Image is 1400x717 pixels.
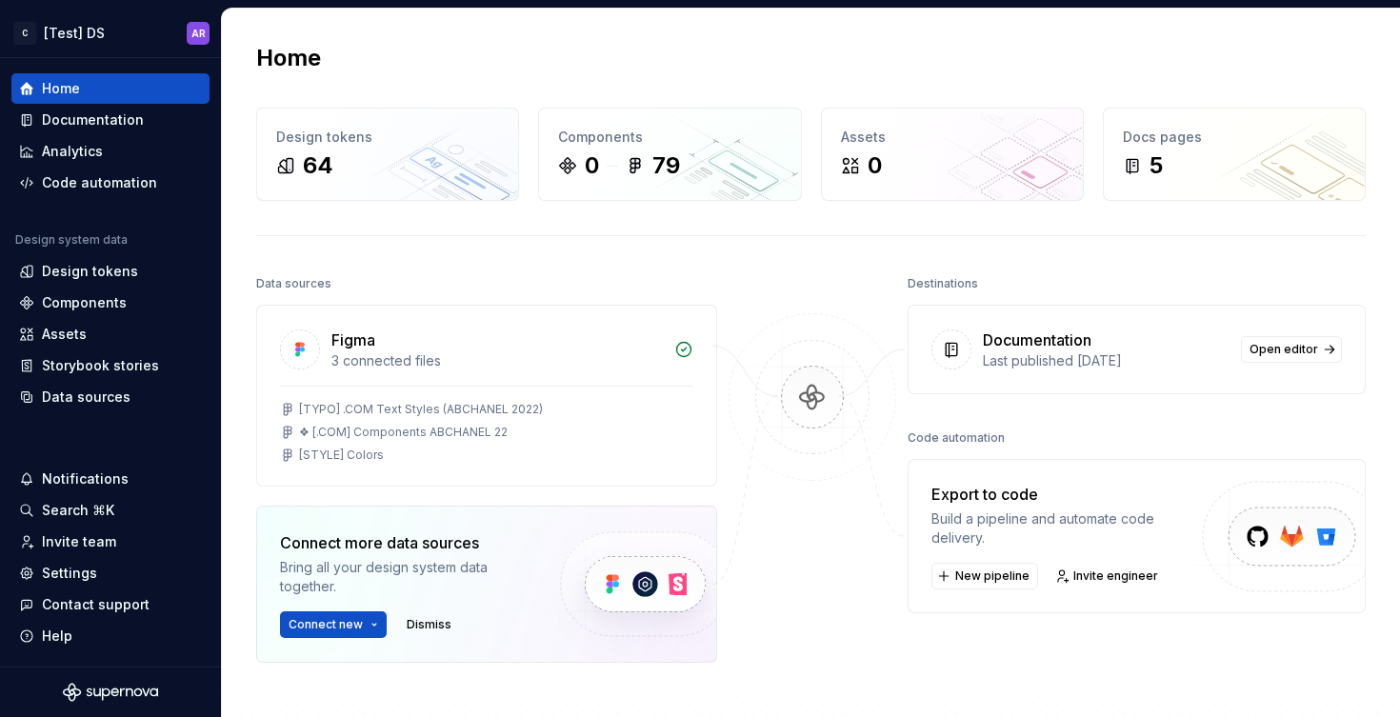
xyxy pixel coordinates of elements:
div: Design tokens [276,128,499,147]
a: Storybook stories [11,350,210,381]
a: Design tokens64 [256,108,519,201]
a: Documentation [11,105,210,135]
a: Assets0 [821,108,1084,201]
div: Last published [DATE] [983,351,1230,370]
div: Components [558,128,781,147]
div: Design system data [15,232,128,248]
div: 3 connected files [331,351,663,370]
div: Documentation [42,110,144,129]
div: Data sources [256,270,331,297]
div: Documentation [983,329,1091,351]
span: New pipeline [955,568,1030,584]
button: Help [11,621,210,651]
div: Connect more data sources [280,531,528,554]
div: Code automation [42,173,157,192]
span: Dismiss [407,617,451,632]
span: Connect new [289,617,363,632]
svg: Supernova Logo [63,683,158,702]
div: [STYLE] Colors [299,448,384,463]
div: Design tokens [42,262,138,281]
div: Assets [841,128,1064,147]
a: Settings [11,558,210,588]
div: 79 [652,150,680,181]
button: Contact support [11,589,210,620]
div: Export to code [931,483,1201,506]
div: [TYPO] .COM Text Styles (ABCHANEL 2022) [299,402,543,417]
div: 0 [868,150,882,181]
span: Open editor [1250,342,1318,357]
div: Notifications [42,469,129,488]
div: C [13,22,36,45]
div: Docs pages [1123,128,1346,147]
a: Invite team [11,527,210,557]
div: Search ⌘K [42,501,114,520]
button: Dismiss [398,611,460,638]
div: [Test] DS [44,24,105,43]
a: Docs pages5 [1103,108,1366,201]
span: Invite engineer [1073,568,1158,584]
button: C[Test] DSAR [4,12,217,53]
a: Code automation [11,168,210,198]
div: Bring all your design system data together. [280,558,528,596]
a: Figma3 connected files[TYPO] .COM Text Styles (ABCHANEL 2022)❖ [.COM] Components ABCHANEL 22[STYL... [256,305,717,487]
div: 5 [1150,150,1163,181]
a: Data sources [11,382,210,412]
div: Contact support [42,595,150,614]
a: Assets [11,319,210,349]
div: Build a pipeline and automate code delivery. [931,509,1201,548]
div: Figma [331,329,375,351]
div: 0 [585,150,599,181]
button: Search ⌘K [11,495,210,526]
a: Analytics [11,136,210,167]
div: Home [42,79,80,98]
a: Invite engineer [1050,563,1167,589]
div: 64 [303,150,333,181]
div: ❖ [.COM] Components ABCHANEL 22 [299,425,508,440]
div: AR [191,26,206,41]
h2: Home [256,43,321,73]
div: Data sources [42,388,130,407]
div: Analytics [42,142,103,161]
div: Components [42,293,127,312]
button: Notifications [11,464,210,494]
a: Components [11,288,210,318]
a: Components079 [538,108,801,201]
a: Open editor [1241,336,1342,363]
div: Code automation [908,425,1005,451]
button: New pipeline [931,563,1038,589]
button: Connect new [280,611,387,638]
div: Help [42,627,72,646]
div: Invite team [42,532,116,551]
a: Design tokens [11,256,210,287]
div: Storybook stories [42,356,159,375]
div: Assets [42,325,87,344]
a: Home [11,73,210,104]
div: Destinations [908,270,978,297]
div: Settings [42,564,97,583]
